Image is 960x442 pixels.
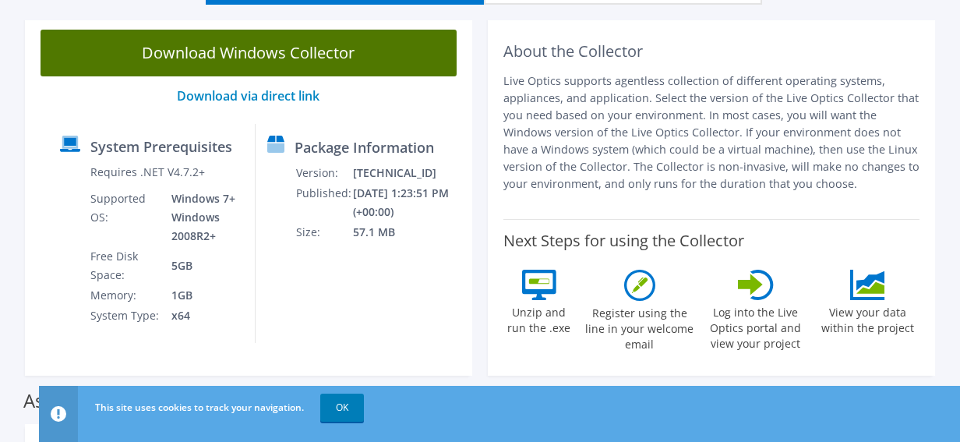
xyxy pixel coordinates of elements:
[816,300,919,336] label: View your data within the project
[320,394,364,422] a: OK
[352,163,465,183] td: [TECHNICAL_ID]
[161,285,244,306] td: 1GB
[295,222,352,242] td: Size:
[41,30,457,76] a: Download Windows Collector
[161,246,244,285] td: 5GB
[90,164,205,180] label: Requires .NET V4.7.2+
[503,42,919,61] h2: About the Collector
[503,232,744,250] label: Next Steps for using the Collector
[295,140,434,155] label: Package Information
[90,306,161,326] td: System Type:
[295,183,352,222] td: Published:
[90,189,161,246] td: Supported OS:
[90,246,161,285] td: Free Disk Space:
[90,285,161,306] td: Memory:
[503,300,575,336] label: Unzip and run the .exe
[161,189,244,246] td: Windows 7+ Windows 2008R2+
[23,393,455,408] label: Assessments supported by the Windows Collector
[352,222,465,242] td: 57.1 MB
[161,306,244,326] td: x64
[704,300,807,352] label: Log into the Live Optics portal and view your project
[295,163,352,183] td: Version:
[178,87,320,104] a: Download via direct link
[503,72,919,193] p: Live Optics supports agentless collection of different operating systems, appliances, and applica...
[90,139,232,154] label: System Prerequisites
[583,301,696,352] label: Register using the line in your welcome email
[95,401,304,414] span: This site uses cookies to track your navigation.
[352,183,465,222] td: [DATE] 1:23:51 PM (+00:00)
